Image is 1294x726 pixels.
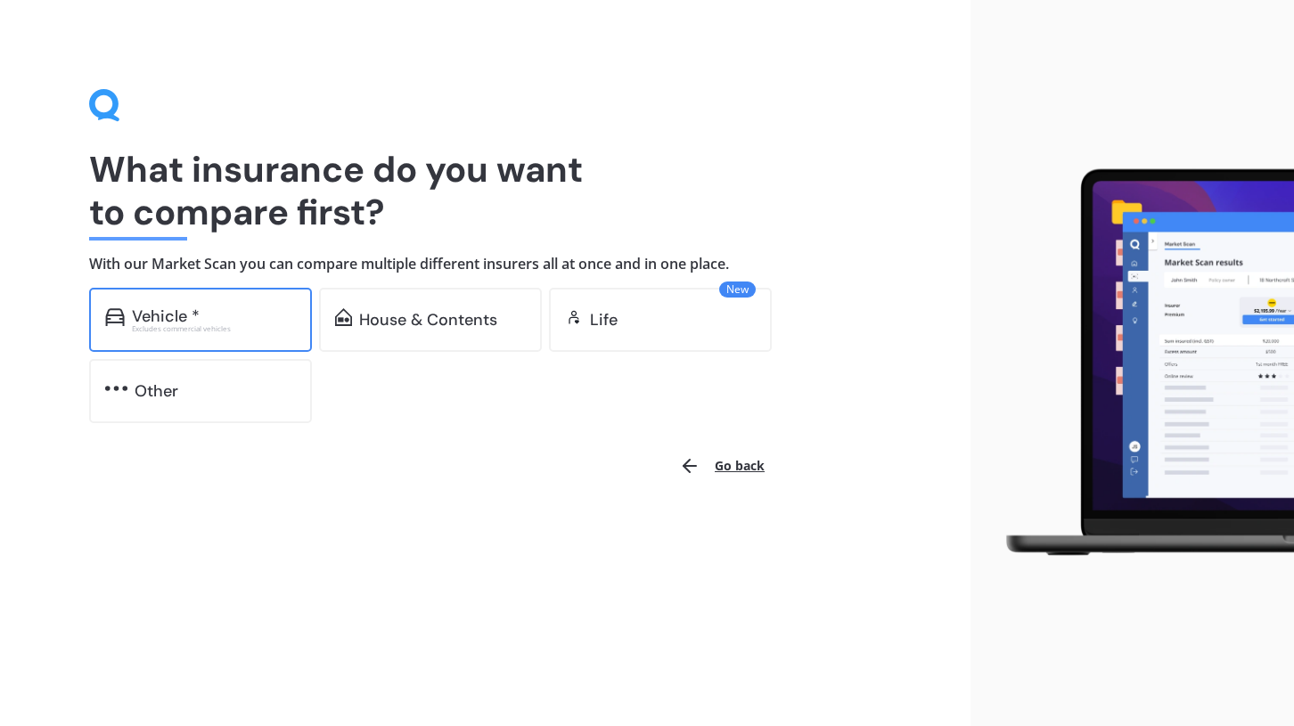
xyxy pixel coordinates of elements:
[985,160,1294,566] img: laptop.webp
[335,308,352,326] img: home-and-contents.b802091223b8502ef2dd.svg
[719,281,756,298] span: New
[132,325,296,332] div: Excludes commercial vehicles
[565,308,583,326] img: life.f720d6a2d7cdcd3ad642.svg
[668,445,775,487] button: Go back
[359,311,497,329] div: House & Contents
[132,307,200,325] div: Vehicle *
[89,255,881,273] h4: With our Market Scan you can compare multiple different insurers all at once and in one place.
[590,311,618,329] div: Life
[105,379,127,397] img: other.81dba5aafe580aa69f38.svg
[89,148,881,233] h1: What insurance do you want to compare first?
[135,382,178,400] div: Other
[105,308,125,326] img: car.f15378c7a67c060ca3f3.svg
